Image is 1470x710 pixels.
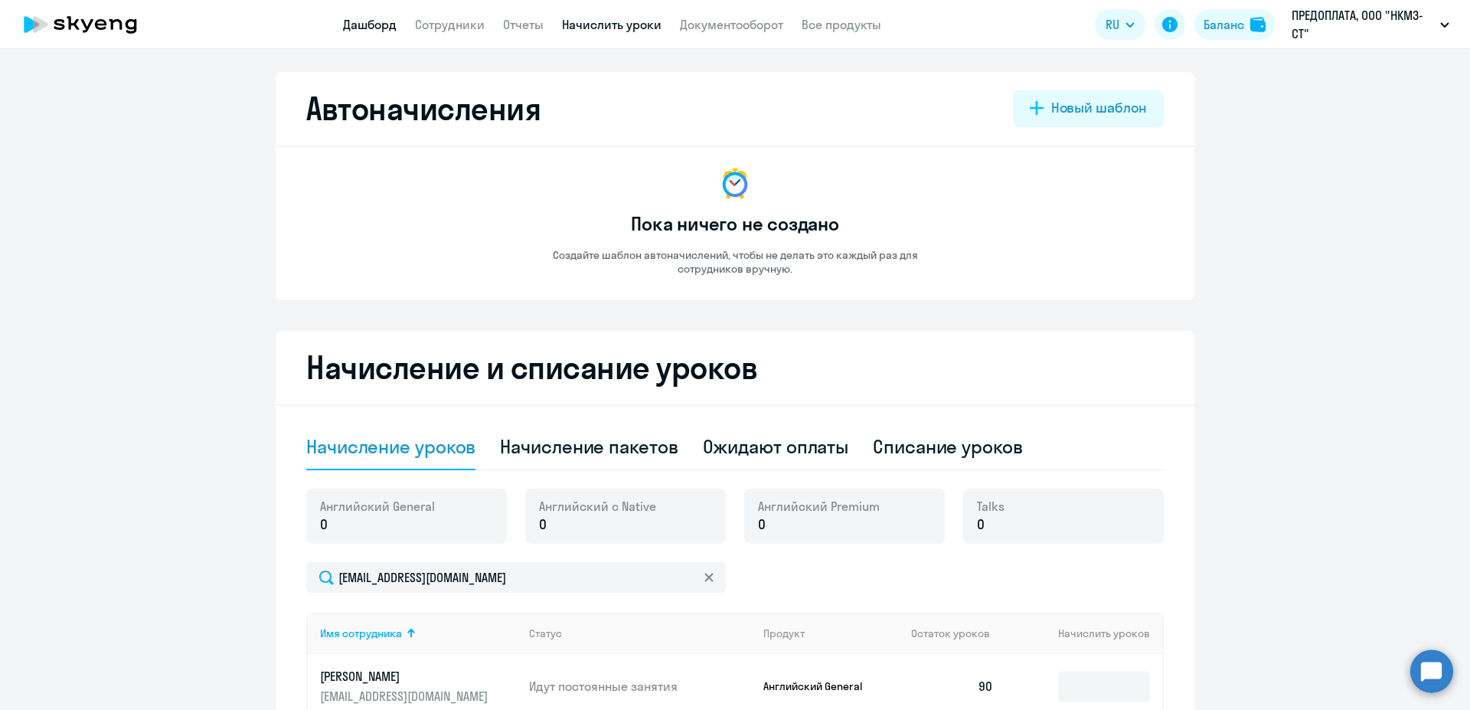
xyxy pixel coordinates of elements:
button: Балансbalance [1194,9,1275,40]
p: [EMAIL_ADDRESS][DOMAIN_NAME] [320,688,492,705]
p: Идут постоянные занятия [529,678,751,695]
span: Остаток уроков [911,627,990,640]
span: 0 [758,515,766,535]
div: Продукт [763,627,900,640]
div: Начисление пакетов [500,434,678,459]
div: Имя сотрудника [320,627,402,640]
button: Новый шаблон [1013,90,1164,127]
a: Дашборд [343,17,397,32]
input: Поиск по имени, email, продукту или статусу [306,562,726,593]
p: ПРЕДОПЛАТА, ООО "НКМЗ-СТ" [1292,6,1434,43]
div: Ожидают оплаты [703,434,849,459]
h2: Начисление и списание уроков [306,349,1164,386]
a: Начислить уроки [562,17,661,32]
a: [PERSON_NAME][EMAIL_ADDRESS][DOMAIN_NAME] [320,668,517,705]
span: Английский Premium [758,498,880,515]
span: 0 [977,515,985,535]
div: Продукт [763,627,805,640]
th: Начислить уроков [1006,613,1162,654]
p: Создайте шаблон автоначислений, чтобы не делать это каждый раз для сотрудников вручную. [521,248,949,276]
img: balance [1250,17,1266,32]
span: Talks [977,498,1004,515]
div: Списание уроков [873,434,1023,459]
button: ПРЕДОПЛАТА, ООО "НКМЗ-СТ" [1284,6,1457,43]
div: Баланс [1204,15,1244,34]
p: [PERSON_NAME] [320,668,492,685]
img: no-data [717,165,753,202]
span: 0 [539,515,547,535]
span: 0 [320,515,328,535]
a: Отчеты [503,17,544,32]
div: Остаток уроков [911,627,1006,640]
span: Английский General [320,498,435,515]
div: Имя сотрудника [320,627,517,640]
div: Статус [529,627,562,640]
div: Новый шаблон [1051,98,1147,118]
button: RU [1095,9,1145,40]
a: Все продукты [802,17,881,32]
span: RU [1106,15,1119,34]
div: Начисление уроков [306,434,475,459]
h3: Пока ничего не создано [631,211,839,236]
a: Документооборот [680,17,783,32]
div: Статус [529,627,751,640]
a: Сотрудники [415,17,485,32]
p: Английский General [763,679,878,693]
span: Английский с Native [539,498,656,515]
h2: Автоначисления [306,90,541,127]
